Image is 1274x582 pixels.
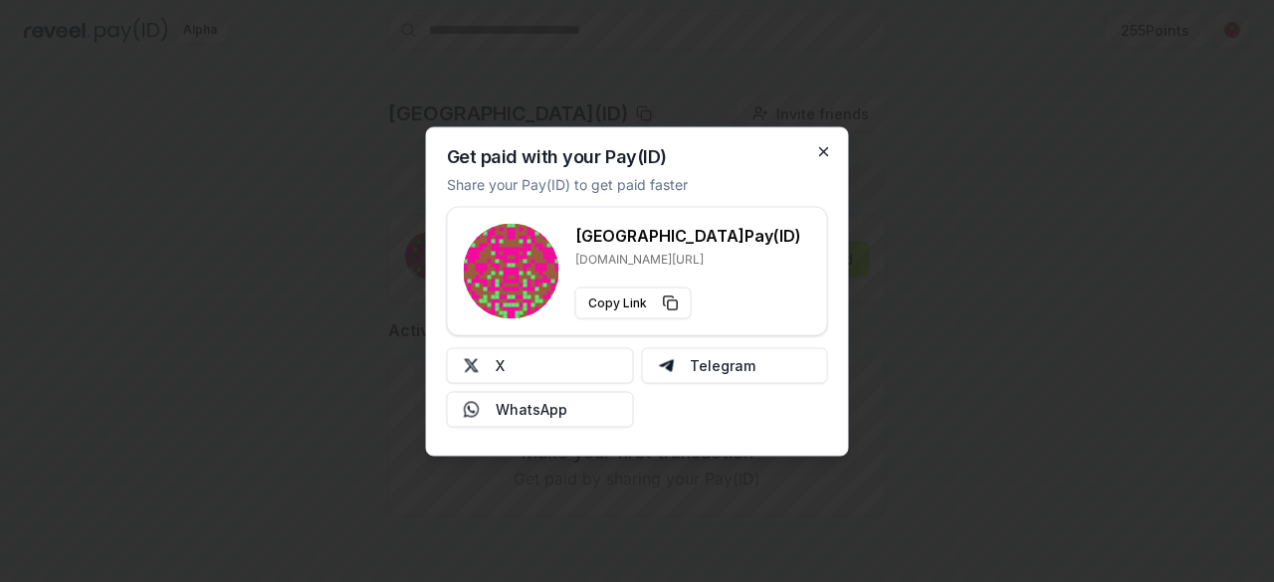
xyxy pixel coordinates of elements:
h2: Get paid with your Pay(ID) [447,147,667,165]
h3: [GEOGRAPHIC_DATA] Pay(ID) [575,223,801,247]
img: Whatsapp [464,401,480,417]
img: Telegram [658,357,674,373]
button: X [447,347,634,383]
p: Share your Pay(ID) to get paid faster [447,173,688,194]
p: [DOMAIN_NAME][URL] [575,251,801,267]
button: WhatsApp [447,391,634,427]
img: X [464,357,480,373]
button: Telegram [641,347,828,383]
button: Copy Link [575,287,692,318]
